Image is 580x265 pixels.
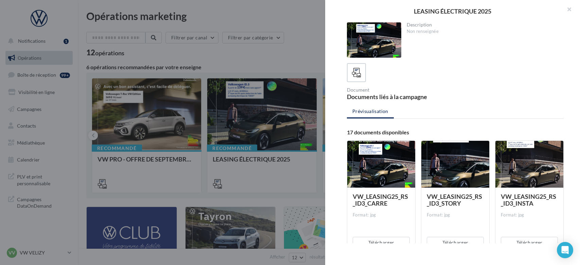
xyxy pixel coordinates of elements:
[407,22,559,27] div: Description
[427,237,484,248] button: Télécharger
[347,94,453,100] div: Documents liés à la campagne
[347,130,564,135] div: 17 documents disponibles
[353,237,410,248] button: Télécharger
[501,212,558,218] div: Format: jpg
[427,212,484,218] div: Format: jpg
[427,193,482,207] span: VW_LEASING25_RS_ID3_STORY
[557,242,573,258] div: Open Intercom Messenger
[501,193,556,207] span: VW_LEASING25_RS_ID3_INSTA
[501,237,558,248] button: Télécharger
[336,8,569,14] div: LEASING ÉLECTRIQUE 2025
[407,29,559,35] div: Non renseignée
[353,212,410,218] div: Format: jpg
[347,88,453,92] div: Document
[353,193,408,207] span: VW_LEASING25_RS_ID3_CARRE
